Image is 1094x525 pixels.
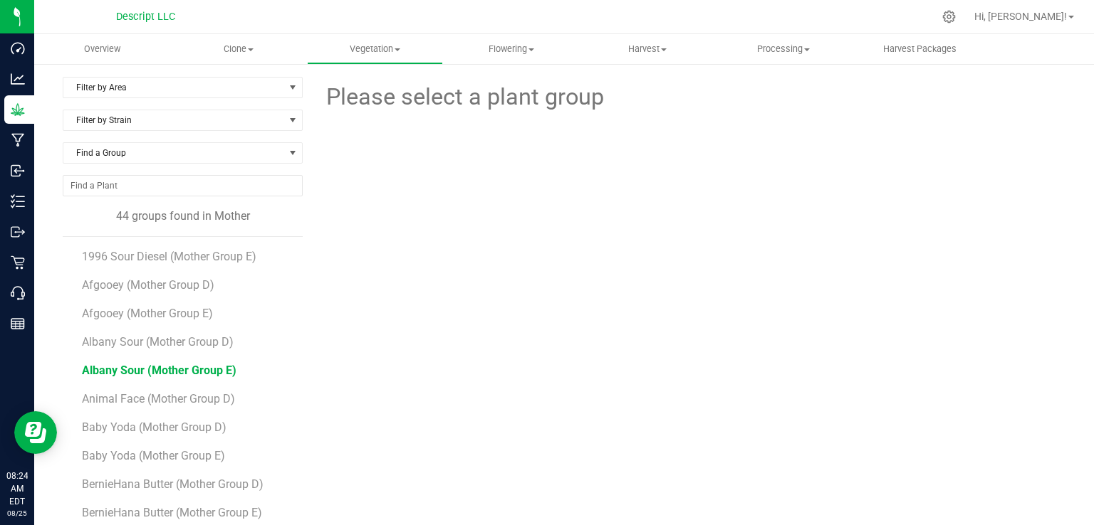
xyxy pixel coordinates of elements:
a: Harvest Packages [852,34,988,64]
span: Baby Yoda (Mother Group D) [82,420,226,434]
span: BernieHana Butter (Mother Group E) [82,506,262,519]
a: Overview [34,34,170,64]
span: Albany Sour (Mother Group D) [82,335,234,349]
inline-svg: Dashboard [11,41,25,55]
inline-svg: Manufacturing [11,133,25,147]
inline-svg: Analytics [11,72,25,86]
inline-svg: Retail [11,255,25,270]
span: Clone [171,43,306,55]
a: Flowering [443,34,579,64]
span: BernieHana Butter (Mother Group D) [82,477,264,491]
span: Albany Sour (Mother Group E) [82,364,236,377]
span: Flowering [444,43,578,55]
a: Processing [716,34,852,64]
span: Afgooey (Mother Group D) [82,278,214,292]
span: Harvest [580,43,714,55]
span: Afgooey (Mother Group E) [82,307,213,320]
inline-svg: Reports [11,317,25,331]
span: Descript LLC [116,11,175,23]
span: Find a Group [63,143,284,163]
iframe: Resource center [14,411,57,454]
input: NO DATA FOUND [63,176,302,196]
div: 44 groups found in Mother [63,208,303,225]
span: Please select a plant group [324,80,604,115]
p: 08:24 AM EDT [6,470,28,508]
span: Filter by Strain [63,110,284,130]
inline-svg: Outbound [11,225,25,239]
span: Animal Face (Mother Group D) [82,392,235,405]
inline-svg: Inventory [11,194,25,208]
inline-svg: Grow [11,102,25,117]
div: Manage settings [940,10,958,23]
span: Harvest Packages [864,43,976,55]
span: Filter by Area [63,78,284,97]
span: select [284,78,302,97]
span: Vegetation [308,43,442,55]
span: 1996 Sour Diesel (Mother Group E) [82,250,256,263]
span: Hi, [PERSON_NAME]! [974,11,1067,22]
inline-svg: Call Center [11,286,25,300]
span: Baby Yoda (Mother Group E) [82,449,225,462]
span: Overview [65,43,140,55]
a: Vegetation [307,34,443,64]
a: Clone [170,34,306,64]
p: 08/25 [6,508,28,519]
span: Processing [717,43,851,55]
inline-svg: Inbound [11,164,25,178]
a: Harvest [579,34,715,64]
